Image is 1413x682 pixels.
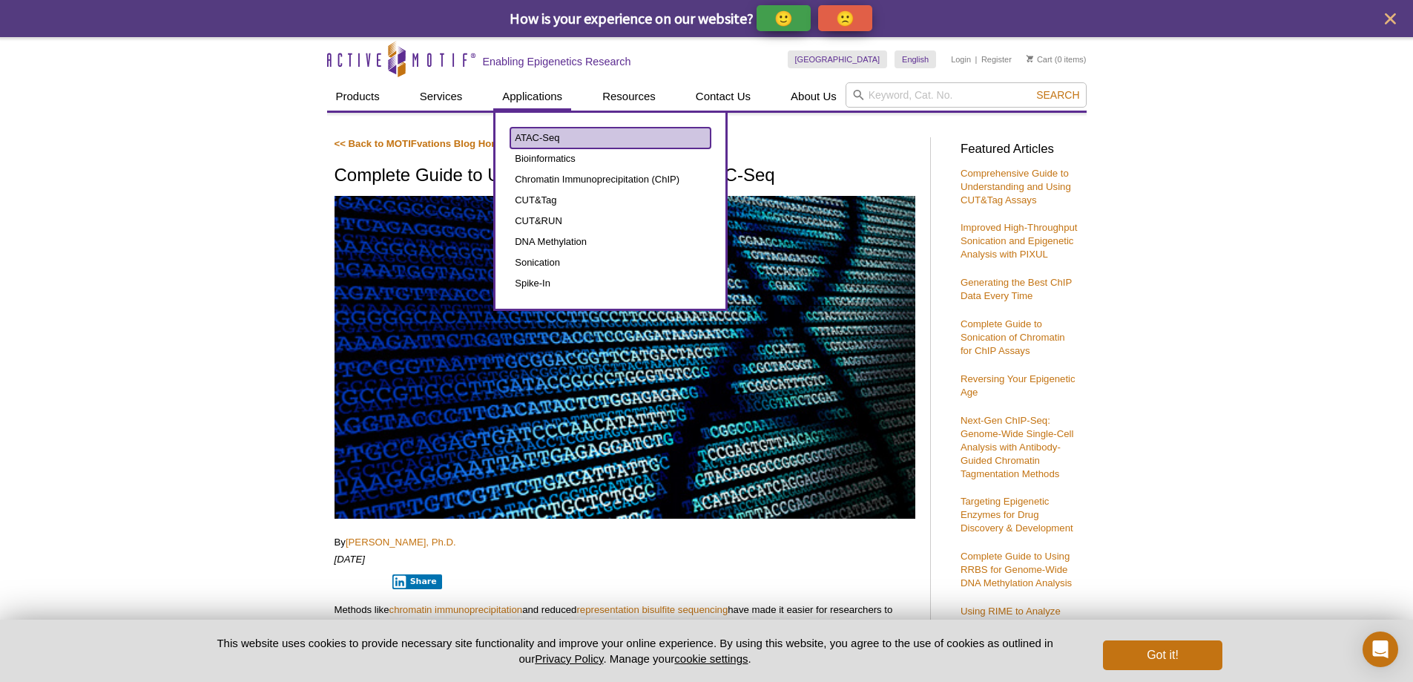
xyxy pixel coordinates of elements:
[335,554,366,565] em: [DATE]
[510,128,711,148] a: ATAC-Seq
[961,551,1072,588] a: Complete Guide to Using RRBS for Genome-Wide DNA Methylation Analysis
[961,415,1073,479] a: Next-Gen ChIP-Seq: Genome-Wide Single-Cell Analysis with Antibody-Guided Chromatin Tagmentation M...
[674,652,748,665] button: cookie settings
[510,9,754,27] span: How is your experience on our website?
[1363,632,1398,667] div: Open Intercom Messenger
[961,318,1065,356] a: Complete Guide to Sonication of Chromatin for ChIP Assays
[961,373,1076,398] a: Reversing Your Epigenetic Age
[335,196,915,519] img: ATAC-Seq
[782,82,846,111] a: About Us
[335,138,532,149] a: << Back to MOTIFvations Blog Home Page
[961,496,1073,534] a: Targeting Epigenetic Enzymes for Drug Discovery & Development
[346,537,456,548] a: [PERSON_NAME], Ph.D.
[510,273,711,294] a: Spike-In
[535,652,603,665] a: Privacy Policy
[846,82,1087,108] input: Keyword, Cat. No.
[576,604,728,615] a: representation bisulfite sequencing
[1027,55,1033,62] img: Your Cart
[788,50,888,68] a: [GEOGRAPHIC_DATA]
[483,55,631,68] h2: Enabling Epigenetics Research
[335,574,383,588] iframe: X Post Button
[687,82,760,111] a: Contact Us
[493,82,571,111] a: Applications
[411,82,472,111] a: Services
[961,277,1072,301] a: Generating the Best ChIP Data Every Time
[191,635,1079,666] p: This website uses cookies to provide necessary site functionality and improve your online experie...
[510,169,711,190] a: Chromatin Immunoprecipitation (ChIP)
[510,190,711,211] a: CUT&Tag
[981,54,1012,65] a: Register
[335,536,915,549] p: By
[1032,88,1084,102] button: Search
[961,606,1073,643] a: Using RIME to Analyze Protein-Protein Interactions on Chromatin
[1381,10,1400,28] button: close
[961,143,1079,156] h3: Featured Articles
[836,9,854,27] p: 🙁
[961,168,1071,206] a: Comprehensive Guide to Understanding and Using CUT&Tag Assays
[510,211,711,232] a: CUT&RUN
[1103,640,1222,670] button: Got it!
[1027,50,1087,68] li: (0 items)
[1036,89,1079,101] span: Search
[392,574,442,589] button: Share
[327,82,389,111] a: Products
[951,54,971,65] a: Login
[961,222,1078,260] a: Improved High-Throughput Sonication and Epigenetic Analysis with PIXUL
[774,9,793,27] p: 🙂
[389,604,523,615] a: chromatin immunoprecipitation
[510,252,711,273] a: Sonication
[1027,54,1053,65] a: Cart
[975,50,978,68] li: |
[335,603,915,643] p: Methods like and reduced have made it easier for researchers to investigate epigenetic modificati...
[895,50,936,68] a: English
[335,165,915,187] h1: Complete Guide to Understanding and Using ATAC-Seq
[510,232,711,252] a: DNA Methylation
[593,82,665,111] a: Resources
[510,148,711,169] a: Bioinformatics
